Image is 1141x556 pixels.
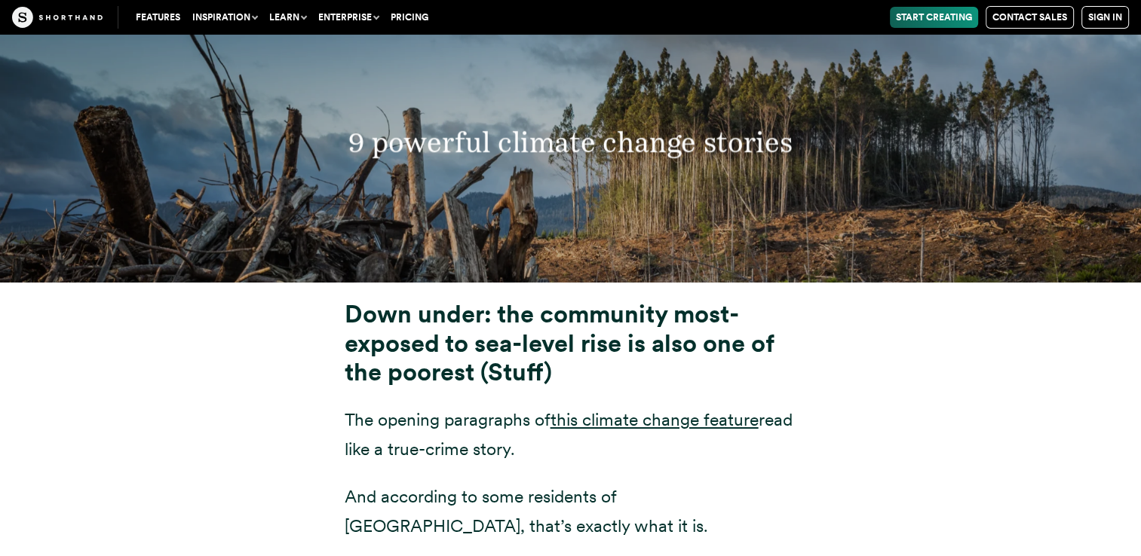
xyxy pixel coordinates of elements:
a: Contact Sales [986,6,1074,29]
a: this climate change feature [551,409,759,430]
p: The opening paragraphs of read like a true-crime story. [345,405,797,464]
button: Learn [263,7,312,28]
button: Inspiration [186,7,263,28]
button: Enterprise [312,7,385,28]
a: Features [130,7,186,28]
a: Start Creating [890,7,978,28]
a: Pricing [385,7,434,28]
strong: Down under: the community most-exposed to sea-level rise is also one of the poorest (Stuff) [345,299,774,386]
p: And according to some residents of [GEOGRAPHIC_DATA], that’s exactly what it is. [345,482,797,541]
img: The Craft [12,7,103,28]
a: Sign in [1081,6,1129,29]
h3: 9 powerful climate change stories [243,126,899,160]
